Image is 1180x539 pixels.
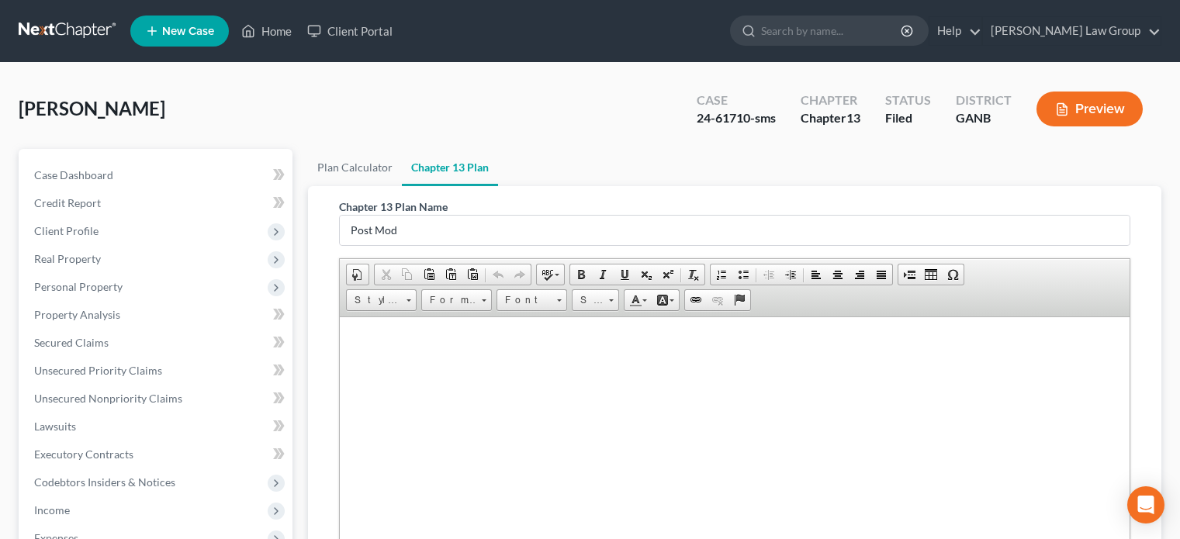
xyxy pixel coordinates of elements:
[573,290,604,310] span: Size
[421,289,492,311] a: Format
[635,264,657,285] a: Subscript
[22,189,292,217] a: Credit Report
[758,264,780,285] a: Decrease Indent
[885,92,931,109] div: Status
[685,290,707,310] a: Link
[761,16,903,45] input: Search by name...
[956,109,1012,127] div: GANB
[34,420,76,433] span: Lawsuits
[1036,92,1143,126] button: Preview
[162,26,214,37] span: New Case
[657,264,679,285] a: Superscript
[711,264,732,285] a: Insert/Remove Numbered List
[728,290,750,310] a: Anchor
[22,357,292,385] a: Unsecured Priority Claims
[805,264,827,285] a: Align Left
[683,264,704,285] a: Remove Format
[983,17,1161,45] a: [PERSON_NAME] Law Group
[34,252,101,265] span: Real Property
[440,264,462,285] a: Paste as plain text
[801,92,860,109] div: Chapter
[22,161,292,189] a: Case Dashboard
[570,264,592,285] a: Bold
[497,289,567,311] a: Font
[346,289,417,311] a: Styles
[34,392,182,405] span: Unsecured Nonpriority Claims
[846,110,860,125] span: 13
[347,264,369,285] a: Document Properties
[870,264,892,285] a: Justify
[801,109,860,127] div: Chapter
[942,264,964,285] a: Insert Special Character
[487,264,509,285] a: Undo
[497,290,552,310] span: Font
[849,264,870,285] a: Align Right
[34,447,133,461] span: Executory Contracts
[707,290,728,310] a: Unlink
[885,109,931,127] div: Filed
[732,264,754,285] a: Insert/Remove Bulleted List
[347,290,401,310] span: Styles
[299,17,400,45] a: Client Portal
[396,264,418,285] a: Copy
[22,301,292,329] a: Property Analysis
[22,441,292,468] a: Executory Contracts
[509,264,531,285] a: Redo
[780,264,801,285] a: Increase Indent
[402,149,498,186] a: Chapter 13 Plan
[34,280,123,293] span: Personal Property
[920,264,942,285] a: Table
[234,17,299,45] a: Home
[956,92,1012,109] div: District
[308,149,402,186] a: Plan Calculator
[19,97,165,119] span: [PERSON_NAME]
[375,264,396,285] a: Cut
[697,109,776,127] div: 24-61710-sms
[652,290,679,310] a: Background Color
[34,336,109,349] span: Secured Claims
[537,264,564,285] a: Spell Checker
[572,289,619,311] a: Size
[625,290,652,310] a: Text Color
[22,413,292,441] a: Lawsuits
[34,196,101,209] span: Credit Report
[592,264,614,285] a: Italic
[22,385,292,413] a: Unsecured Nonpriority Claims
[34,503,70,517] span: Income
[34,168,113,181] span: Case Dashboard
[1127,486,1164,523] div: Open Intercom Messenger
[340,216,1130,245] input: Enter name...
[339,199,448,215] label: Chapter 13 Plan Name
[898,264,920,285] a: Insert Page Break for Printing
[929,17,981,45] a: Help
[614,264,635,285] a: Underline
[34,475,175,489] span: Codebtors Insiders & Notices
[22,329,292,357] a: Secured Claims
[34,224,99,237] span: Client Profile
[422,290,476,310] span: Format
[34,308,120,321] span: Property Analysis
[827,264,849,285] a: Center
[34,364,162,377] span: Unsecured Priority Claims
[697,92,776,109] div: Case
[418,264,440,285] a: Paste
[462,264,483,285] a: Paste from Word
